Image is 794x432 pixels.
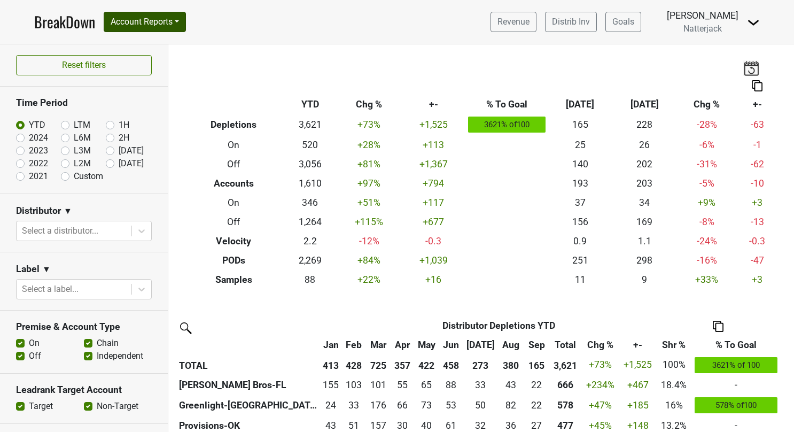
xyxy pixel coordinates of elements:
[737,114,777,136] td: -63
[29,144,48,157] label: 2023
[185,135,283,155] th: On
[612,212,676,232] td: 169
[401,251,465,270] td: +1,039
[548,174,612,193] td: 193
[466,95,548,114] th: % To Goal
[322,378,340,392] div: 155
[74,132,91,144] label: L6M
[29,157,48,170] label: 2022
[64,205,72,218] span: ▼
[737,135,777,155] td: -1
[365,335,391,354] th: Mar: activate to sort column ascending
[283,270,337,289] td: 88
[185,174,283,193] th: Accounts
[612,232,676,251] td: 1.1
[499,335,523,354] th: Aug: activate to sort column ascending
[440,375,463,395] td: 88.35
[283,251,337,270] td: 2,269
[401,270,465,289] td: +16
[394,378,411,392] div: 55
[622,378,653,392] div: +467
[612,251,676,270] td: 298
[337,95,401,114] th: Chg %
[176,354,320,376] th: TOTAL
[401,174,465,193] td: +794
[737,232,777,251] td: -0.3
[548,193,612,212] td: 37
[548,270,612,289] td: 11
[185,212,283,232] th: Off
[16,205,61,217] h3: Distributor
[342,375,365,395] td: 103.28
[365,354,391,376] th: 725
[552,378,578,392] div: 666
[97,400,138,413] label: Non-Target
[176,375,320,395] th: [PERSON_NAME] Bros-FL
[401,193,465,212] td: +117
[185,114,283,136] th: Depletions
[342,316,656,335] th: Distributor Depletions YTD
[104,12,186,32] button: Account Reports
[463,395,499,416] td: 49.51
[580,375,620,395] td: +234 %
[345,378,363,392] div: 103
[548,135,612,155] td: 25
[442,398,461,412] div: 53
[523,395,550,416] td: 21.99
[656,395,692,416] td: 16%
[337,114,401,136] td: +73 %
[624,359,652,370] span: +1,525
[713,321,723,332] img: Copy to clipboard
[667,9,738,22] div: [PERSON_NAME]
[29,350,41,362] label: Off
[283,174,337,193] td: 1,610
[737,174,777,193] td: -10
[16,384,152,396] h3: Leadrank Target Account
[391,335,414,354] th: Apr: activate to sort column ascending
[737,155,777,174] td: -62
[523,335,550,354] th: Sep: activate to sort column ascending
[676,270,737,289] td: +33 %
[391,395,414,416] td: 66.48
[119,157,144,170] label: [DATE]
[185,270,283,289] th: Samples
[605,12,641,32] a: Goals
[283,114,337,136] td: 3,621
[29,119,45,132] label: YTD
[391,375,414,395] td: 55.25
[620,335,656,354] th: +-: activate to sort column ascending
[394,398,411,412] div: 66
[548,232,612,251] td: 0.9
[737,270,777,289] td: +3
[676,135,737,155] td: -6 %
[337,174,401,193] td: +97 %
[185,155,283,174] th: Off
[42,263,51,276] span: ▼
[612,174,676,193] td: 203
[414,395,440,416] td: 73.01
[401,155,465,174] td: +1,367
[342,395,365,416] td: 33.16
[337,270,401,289] td: +22 %
[499,375,523,395] td: 42.58
[676,232,737,251] td: -24 %
[622,398,653,412] div: +185
[34,11,95,33] a: BreakDown
[345,398,363,412] div: 33
[523,375,550,395] td: 21.66
[337,212,401,232] td: +115 %
[550,395,580,416] th: 577.820
[463,335,499,354] th: Jul: activate to sort column ascending
[501,378,521,392] div: 43
[97,337,119,350] label: Chain
[176,335,320,354] th: &nbsp;: activate to sort column ascending
[552,398,578,412] div: 578
[342,335,365,354] th: Feb: activate to sort column ascending
[465,398,496,412] div: 50
[401,212,465,232] td: +677
[401,95,465,114] th: +-
[29,132,48,144] label: 2024
[401,232,465,251] td: -0.3
[401,135,465,155] td: +113
[29,170,48,183] label: 2021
